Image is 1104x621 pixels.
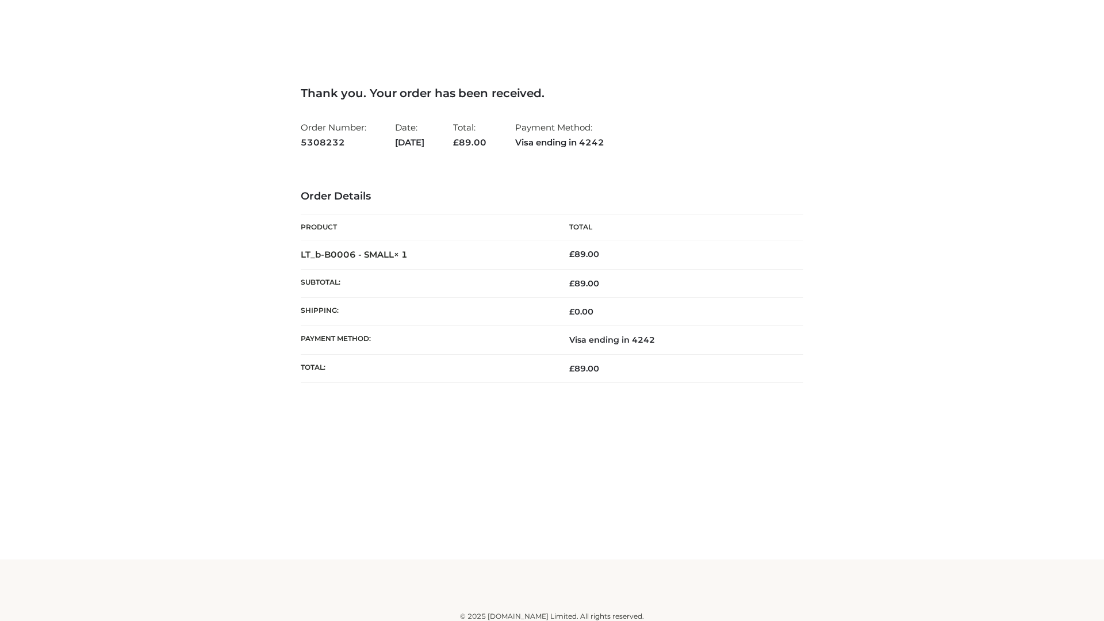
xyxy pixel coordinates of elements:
th: Product [301,214,552,240]
li: Date: [395,117,424,152]
span: £ [569,306,574,317]
span: 89.00 [569,363,599,374]
strong: × 1 [394,249,408,260]
h3: Order Details [301,190,803,203]
strong: [DATE] [395,135,424,150]
bdi: 89.00 [569,249,599,259]
li: Payment Method: [515,117,604,152]
span: £ [569,249,574,259]
strong: 5308232 [301,135,366,150]
span: 89.00 [453,137,486,148]
li: Total: [453,117,486,152]
strong: LT_b-B0006 - SMALL [301,249,408,260]
bdi: 0.00 [569,306,593,317]
span: 89.00 [569,278,599,289]
th: Payment method: [301,326,552,354]
th: Total [552,214,803,240]
h3: Thank you. Your order has been received. [301,86,803,100]
span: £ [453,137,459,148]
span: £ [569,278,574,289]
strong: Visa ending in 4242 [515,135,604,150]
span: £ [569,363,574,374]
th: Shipping: [301,298,552,326]
th: Subtotal: [301,269,552,297]
li: Order Number: [301,117,366,152]
td: Visa ending in 4242 [552,326,803,354]
th: Total: [301,354,552,382]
